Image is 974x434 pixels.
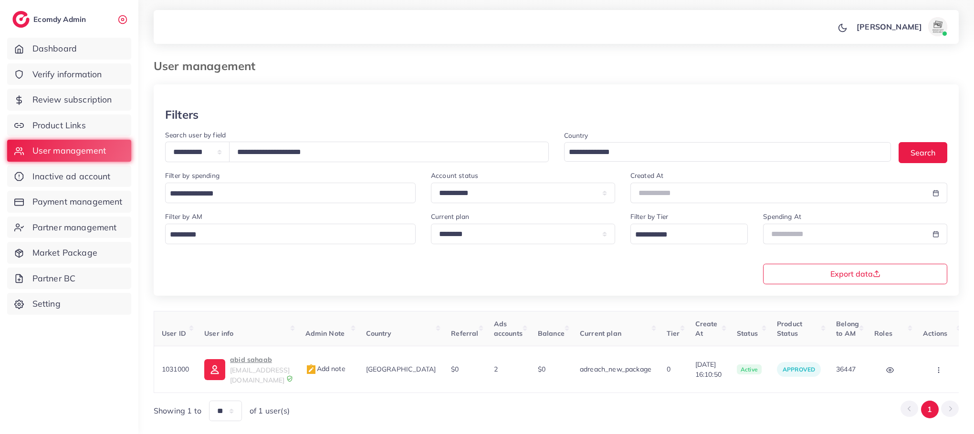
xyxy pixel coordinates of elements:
span: 2 [494,365,498,373]
a: Setting [7,293,131,315]
span: Tier [667,329,680,338]
label: Current plan [431,212,469,221]
span: Market Package [32,247,97,259]
span: Payment management [32,196,123,208]
input: Search for option [167,227,403,242]
span: Export data [830,270,880,278]
a: Product Links [7,114,131,136]
button: Search [899,142,947,163]
span: User ID [162,329,186,338]
span: Belong to AM [836,320,859,338]
img: ic-user-info.36bf1079.svg [204,359,225,380]
h3: User management [154,59,263,73]
label: Filter by AM [165,212,202,221]
span: Country [366,329,392,338]
span: of 1 user(s) [250,405,290,416]
span: Roles [874,329,892,338]
span: 36447 [836,365,856,373]
span: Inactive ad account [32,170,111,183]
span: approved [783,366,815,373]
button: Go to page 1 [921,401,939,418]
label: Spending At [763,212,801,221]
label: Filter by spending [165,171,220,180]
span: Actions [923,329,947,338]
a: Inactive ad account [7,165,131,187]
span: Ads accounts [494,320,523,338]
div: Search for option [630,224,748,244]
h3: Filters [165,108,199,122]
span: active [737,364,762,375]
span: Partner management [32,221,117,234]
span: Admin Note [305,329,345,338]
span: Product Links [32,119,86,132]
input: Search for option [167,186,403,201]
span: 1031000 [162,365,189,373]
button: Export data [763,264,947,284]
a: Verify information [7,63,131,85]
span: Showing 1 to [154,405,201,416]
a: Dashboard [7,38,131,60]
span: Product Status [777,320,802,338]
a: abid sahaab[EMAIL_ADDRESS][DOMAIN_NAME] [204,354,290,385]
span: $0 [451,365,459,373]
span: Referral [451,329,478,338]
span: User info [204,329,233,338]
span: Partner BC [32,272,76,285]
span: 0 [667,365,670,373]
a: Market Package [7,242,131,264]
span: Review subscription [32,93,112,106]
p: abid sahaab [230,354,290,365]
span: adreach_new_package [580,365,651,373]
label: Country [564,131,588,140]
a: Partner BC [7,268,131,289]
label: Filter by Tier [630,212,668,221]
span: Current plan [580,329,621,338]
span: User management [32,145,106,157]
a: Payment management [7,191,131,213]
span: Status [737,329,758,338]
label: Created At [630,171,664,180]
span: [DATE] 16:10:50 [695,360,722,379]
span: [EMAIL_ADDRESS][DOMAIN_NAME] [230,366,290,384]
span: Balance [538,329,565,338]
input: Search for option [632,227,735,242]
a: User management [7,140,131,162]
span: Dashboard [32,42,77,55]
span: [GEOGRAPHIC_DATA] [366,365,436,373]
h2: Ecomdy Admin [33,15,88,24]
span: Verify information [32,68,102,81]
h5: Withdraw success! [860,17,936,30]
a: logoEcomdy Admin [12,11,88,28]
div: Search for option [165,224,416,244]
span: Add note [305,364,346,373]
ul: Pagination [901,401,959,418]
div: Search for option [564,142,891,162]
label: Account status [431,171,478,180]
span: $0 [538,365,545,373]
label: Search user by field [165,130,226,140]
img: 9CAL8B2pu8EFxCJHYAAAAldEVYdGRhdGU6Y3JlYXRlADIwMjItMTItMDlUMDQ6NTg6MzkrMDA6MDBXSlgLAAAAJXRFWHRkYXR... [286,375,293,382]
div: Search for option [165,183,416,203]
span: Setting [32,298,61,310]
input: Search for option [566,145,879,160]
a: Partner management [7,217,131,238]
img: admin_note.cdd0b510.svg [305,364,317,375]
a: Review subscription [7,89,131,111]
span: Create At [695,320,718,338]
img: logo [12,11,30,28]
